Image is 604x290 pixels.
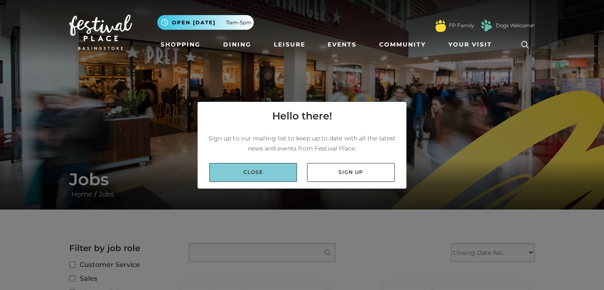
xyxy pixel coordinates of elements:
[157,37,204,52] a: Shopping
[226,19,252,26] span: 11am-5pm
[69,15,132,50] img: Festival Place Logo
[209,163,297,182] a: Close
[496,22,535,29] a: Dogs Welcome!
[271,37,309,52] a: Leisure
[204,133,400,153] p: Sign up to our mailing list to keep up to date with all the latest news and events from Festival ...
[448,40,492,49] span: Your Visit
[324,37,360,52] a: Events
[157,15,254,30] button: Open [DATE] 11am-5pm
[220,37,255,52] a: Dining
[376,37,429,52] a: Community
[272,109,332,124] h4: Hello there!
[307,163,395,182] a: Sign up
[445,37,500,52] a: Your Visit
[172,19,216,26] span: Open [DATE]
[449,22,474,29] a: FP Family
